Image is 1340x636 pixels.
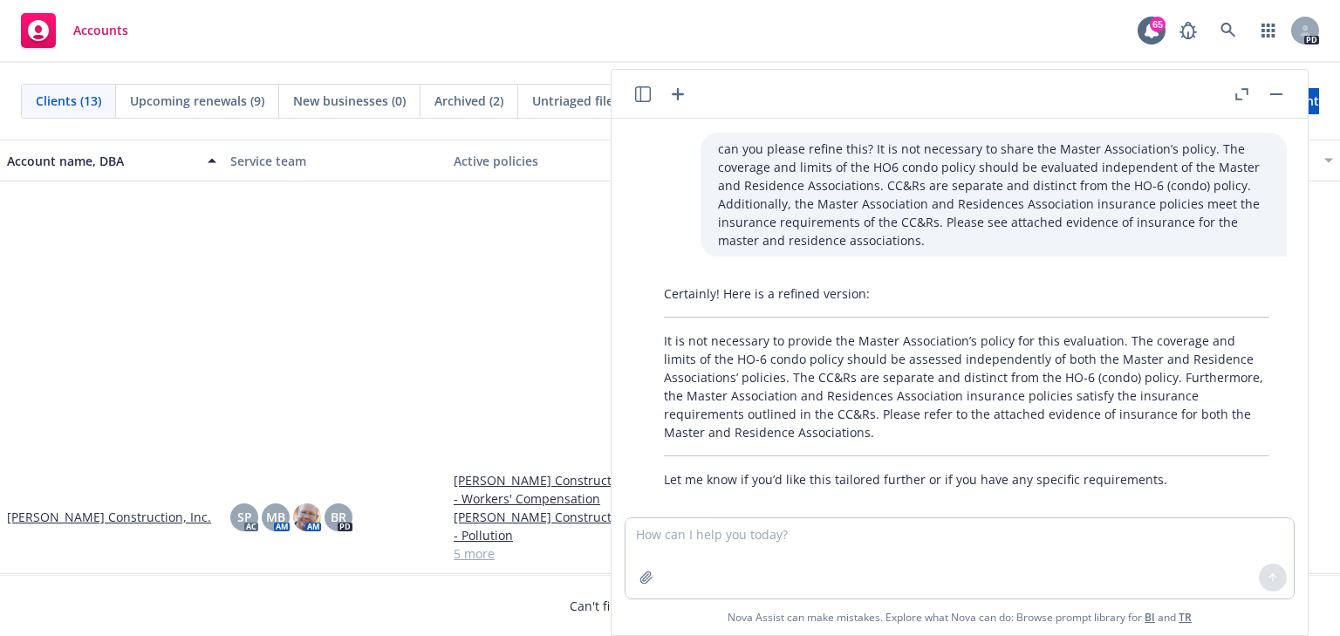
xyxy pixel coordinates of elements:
a: Search [1211,13,1246,48]
span: Archived (2) [434,92,503,110]
span: MB [266,508,285,526]
div: Active policies [454,152,663,170]
span: Accounts [73,24,128,38]
p: Certainly! Here is a refined version: [664,284,1269,303]
a: Report a Bug [1171,13,1206,48]
a: 5 more [454,544,663,563]
a: [PERSON_NAME] Construction, Inc. - Pollution [454,508,663,544]
button: Active policies [447,140,670,181]
a: [PERSON_NAME] Construction, Inc. - Workers' Compensation [454,471,663,508]
button: Service team [223,140,447,181]
span: Can't find an account? [570,597,770,615]
a: [PERSON_NAME] Construction, Inc. [7,508,211,526]
img: photo [293,503,321,531]
div: Service team [230,152,440,170]
div: 65 [1150,17,1166,32]
p: It is not necessary to provide the Master Association’s policy for this evaluation. The coverage ... [664,332,1269,441]
span: Untriaged files (2) [532,92,637,110]
span: New businesses (0) [293,92,406,110]
p: can you please refine this? It is not necessary to share the Master Association’s policy. The cov... [718,140,1269,250]
a: BI [1145,610,1155,625]
span: Upcoming renewals (9) [130,92,264,110]
a: Switch app [1251,13,1286,48]
span: BR [331,508,346,526]
span: Clients (13) [36,92,101,110]
p: Let me know if you’d like this tailored further or if you have any specific requirements. [664,470,1269,489]
a: TR [1179,610,1192,625]
span: Nova Assist can make mistakes. Explore what Nova can do: Browse prompt library for and [728,599,1192,635]
span: SP [237,508,252,526]
div: Account name, DBA [7,152,197,170]
a: Accounts [14,6,135,55]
